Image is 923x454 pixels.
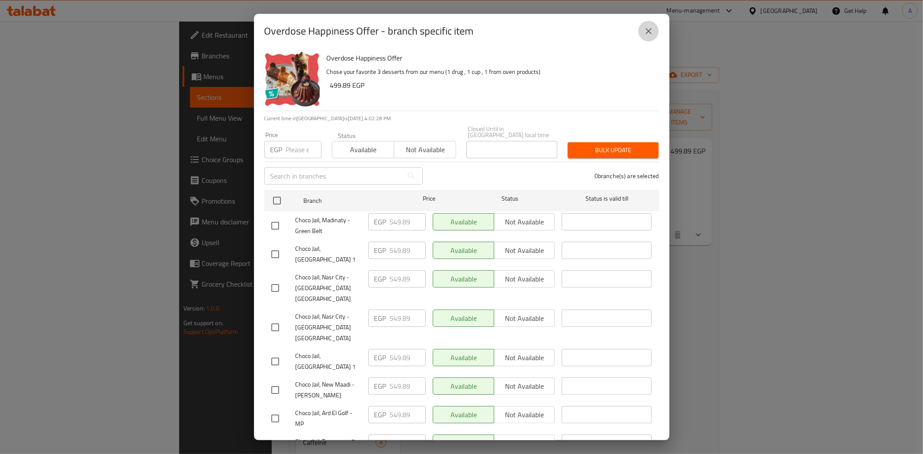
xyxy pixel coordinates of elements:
[568,142,659,158] button: Bulk update
[374,409,386,420] p: EGP
[330,79,652,91] h6: 499.89 EGP
[296,272,361,304] span: Choco Jail, Nasr City - [GEOGRAPHIC_DATA] [GEOGRAPHIC_DATA]
[390,406,426,423] input: Please enter price
[296,379,361,401] span: Choco Jail, New Maadi - [PERSON_NAME]
[270,144,283,155] p: EGP
[332,141,394,158] button: Available
[562,193,652,204] span: Status is valid till
[374,313,386,323] p: EGP
[390,270,426,288] input: Please enter price
[296,311,361,344] span: Choco Jail, Nasr City - [GEOGRAPHIC_DATA] [GEOGRAPHIC_DATA]
[465,193,555,204] span: Status
[390,349,426,366] input: Please enter price
[390,213,426,230] input: Please enter price
[394,141,456,158] button: Not available
[390,377,426,395] input: Please enter price
[296,408,361,429] span: Choco Jail, Ard El Golf - MP
[400,193,458,204] span: Price
[374,381,386,391] p: EGP
[575,145,652,156] span: Bulk update
[390,242,426,259] input: Please enter price
[296,243,361,265] span: Choco Jail, [GEOGRAPHIC_DATA] 1
[374,438,386,448] p: EGP
[390,435,426,452] input: Please enter price
[374,245,386,256] p: EGP
[303,195,393,206] span: Branch
[327,67,652,77] p: Chose your favorite 3 desserts from our menu (1 drug , 1 cup , 1 from oven products)
[296,215,361,237] span: Choco Jail, Madinaty - Green Belt
[374,274,386,284] p: EGP
[264,52,320,107] img: Overdose Happiness Offer
[264,115,659,122] p: Current time in [GEOGRAPHIC_DATA] is [DATE] 4:02:28 PM
[286,141,322,158] input: Please enter price
[327,52,652,64] h6: Overdose Happiness Offer
[296,351,361,372] span: Choco Jail, [GEOGRAPHIC_DATA] 1
[595,172,659,180] p: 0 branche(s) are selected
[336,144,391,156] span: Available
[398,144,453,156] span: Not available
[264,24,474,38] h2: Overdose Happiness Offer - branch specific item
[374,352,386,363] p: EGP
[374,217,386,227] p: EGP
[264,167,403,185] input: Search in branches
[638,21,659,42] button: close
[390,310,426,327] input: Please enter price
